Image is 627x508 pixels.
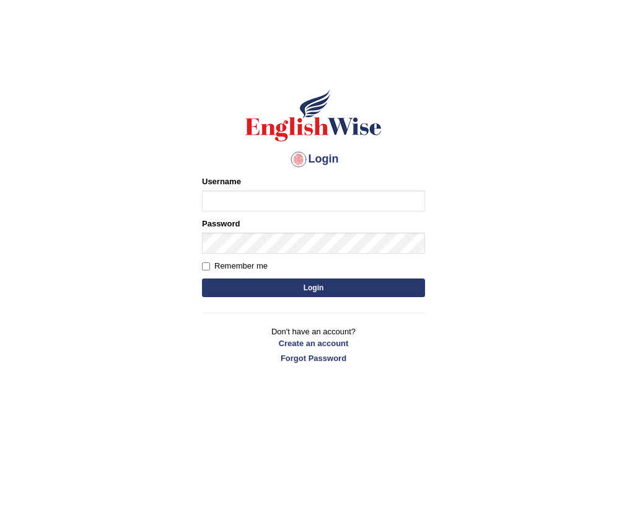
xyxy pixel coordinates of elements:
button: Login [202,279,425,297]
h4: Login [202,149,425,169]
a: Create an account [202,337,425,349]
img: Logo of English Wise sign in for intelligent practice with AI [243,87,384,143]
label: Password [202,218,240,229]
a: Forgot Password [202,352,425,364]
input: Remember me [202,262,210,270]
label: Remember me [202,260,268,272]
p: Don't have an account? [202,326,425,364]
label: Username [202,176,241,187]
